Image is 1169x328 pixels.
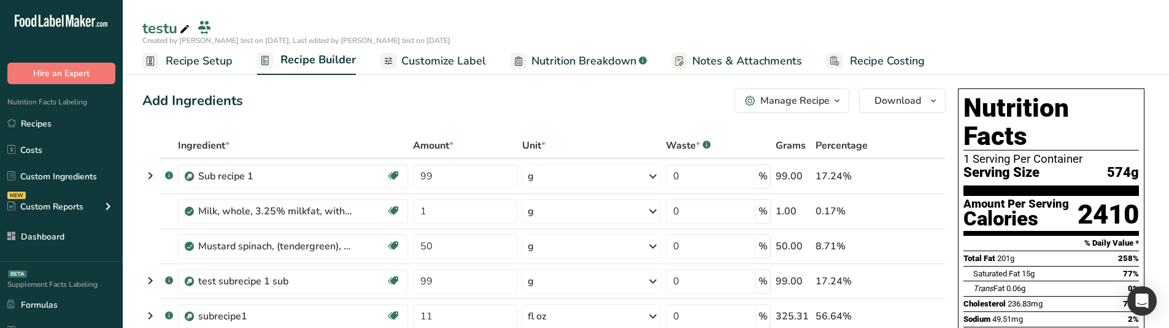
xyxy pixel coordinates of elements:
[666,138,711,153] div: Waste
[816,169,887,184] div: 17.24%
[973,284,993,293] i: Trans
[142,17,192,39] div: testu
[198,204,352,219] div: Milk, whole, 3.25% milkfat, without added vitamin A and [MEDICAL_DATA]
[776,169,811,184] div: 99.00
[7,192,26,199] div: NEW
[528,169,534,184] div: g
[522,138,546,153] span: Unit
[166,53,233,69] span: Recipe Setup
[380,47,486,75] a: Customize Label
[1128,284,1139,293] span: 0%
[816,274,887,289] div: 17.24%
[1107,165,1139,181] span: 574g
[1123,299,1139,308] span: 79%
[963,254,995,263] span: Total Fat
[735,88,849,113] button: Manage Recipe
[413,138,453,153] span: Amount
[760,93,830,108] div: Manage Recipe
[1128,314,1139,324] span: 2%
[963,210,1069,228] div: Calories
[1078,198,1139,231] div: 2410
[859,88,946,113] button: Download
[198,169,352,184] div: Sub recipe 1
[528,309,546,324] div: fl oz
[198,309,352,324] div: subrecipe1
[185,312,194,321] img: Sub Recipe
[401,53,486,69] span: Customize Label
[1123,269,1139,278] span: 77%
[7,63,115,84] button: Hire an Expert
[963,153,1139,165] div: 1 Serving Per Container
[185,277,194,286] img: Sub Recipe
[531,53,636,69] span: Nutrition Breakdown
[1008,299,1043,308] span: 236.83mg
[198,239,352,254] div: Mustard spinach, (tendergreen), raw
[528,239,534,254] div: g
[816,239,887,254] div: 8.71%
[776,138,806,153] span: Grams
[963,94,1139,150] h1: Nutrition Facts
[992,314,1023,324] span: 49.51mg
[178,138,230,153] span: Ingredient
[776,309,811,324] div: 325.31
[142,36,450,45] span: Created by [PERSON_NAME] test on [DATE], Last edited by [PERSON_NAME] test on [DATE]
[198,274,352,289] div: test subrecipe 1 sub
[1006,284,1025,293] span: 0.06g
[963,198,1069,210] div: Amount Per Serving
[671,47,802,75] a: Notes & Attachments
[973,269,1020,278] span: Saturated Fat
[280,52,356,68] span: Recipe Builder
[1118,254,1139,263] span: 258%
[257,46,356,76] a: Recipe Builder
[973,284,1005,293] span: Fat
[185,172,194,181] img: Sub Recipe
[528,274,534,289] div: g
[511,47,647,75] a: Nutrition Breakdown
[528,204,534,219] div: g
[874,93,921,108] span: Download
[816,138,868,153] span: Percentage
[816,204,887,219] div: 0.17%
[776,239,811,254] div: 50.00
[963,236,1139,251] section: % Daily Value *
[776,274,811,289] div: 99.00
[692,53,802,69] span: Notes & Attachments
[776,204,811,219] div: 1.00
[7,200,83,213] div: Custom Reports
[816,309,887,324] div: 56.64%
[963,314,990,324] span: Sodium
[142,47,233,75] a: Recipe Setup
[142,91,243,111] div: Add Ingredients
[997,254,1014,263] span: 201g
[1022,269,1035,278] span: 15g
[963,299,1006,308] span: Cholesterol
[8,270,27,278] div: BETA
[850,53,925,69] span: Recipe Costing
[963,165,1040,181] span: Serving Size
[1127,286,1157,316] div: Open Intercom Messenger
[827,47,925,75] a: Recipe Costing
